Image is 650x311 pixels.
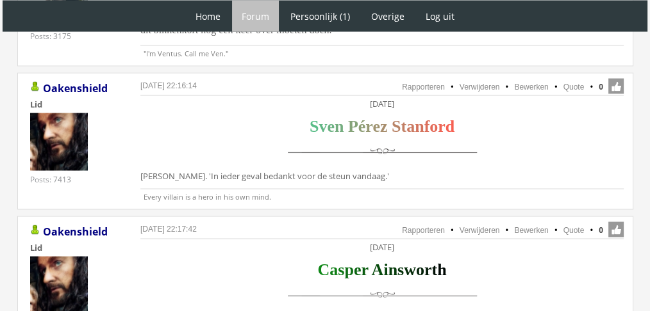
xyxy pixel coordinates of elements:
div: Posts: 3175 [30,31,71,42]
span: e [327,117,335,136]
p: Every villain is a hero in his own mind. [140,189,624,202]
img: scheidingslijn.png [283,282,481,310]
span: v [319,117,327,136]
div: [DATE] [140,98,624,109]
a: [DATE] 22:16:14 [140,81,197,90]
img: Gebruiker is online [30,225,40,235]
span: o [416,260,424,279]
span: a [329,260,338,279]
span: e [354,260,362,279]
span: t [401,117,406,136]
span: e [372,117,380,136]
a: Oakenshield [43,225,108,239]
span: a [406,117,415,136]
span: S [310,117,319,136]
span: h [437,260,446,279]
span: n [388,260,397,279]
span: s [338,260,344,279]
p: "I'm Ventus. Call me Ven." [140,45,624,58]
a: Verwijderen [460,226,500,235]
span: p [344,260,353,279]
div: Posts: 7413 [30,174,71,185]
div: Lid [30,242,120,253]
div: [PERSON_NAME]. 'In ieder geval bedankt voor de steun vandaag.' [140,98,624,185]
span: r [438,117,446,136]
a: Bewerken [514,83,548,92]
span: d [446,117,454,136]
img: scheidingslijn.png [283,138,481,167]
span: A [372,260,384,279]
span: w [404,260,416,279]
img: Oakenshield [30,113,88,171]
a: [DATE] 22:17:42 [140,225,197,234]
span: i [383,260,388,279]
div: Lid [30,99,120,110]
span: n [335,117,344,136]
span: é [358,117,366,136]
div: [DATE] [140,241,624,253]
a: Verwijderen [460,83,500,92]
a: Rapporteren [402,83,445,92]
span: r [361,260,368,279]
a: Quote [563,83,585,92]
span: P [348,117,358,136]
span: z [380,117,388,136]
a: Bewerken [514,226,548,235]
img: Gebruiker is online [30,82,40,92]
span: o [429,117,438,136]
span: 0 [599,225,603,236]
span: C [317,260,329,279]
span: r [424,260,432,279]
a: Rapporteren [402,226,445,235]
span: S [392,117,401,136]
span: f [424,117,430,136]
span: t [431,260,437,279]
span: r [365,117,372,136]
span: s [397,260,404,279]
a: Quote [563,226,585,235]
a: Oakenshield [43,81,108,95]
span: 0 [599,81,603,93]
span: n [415,117,424,136]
